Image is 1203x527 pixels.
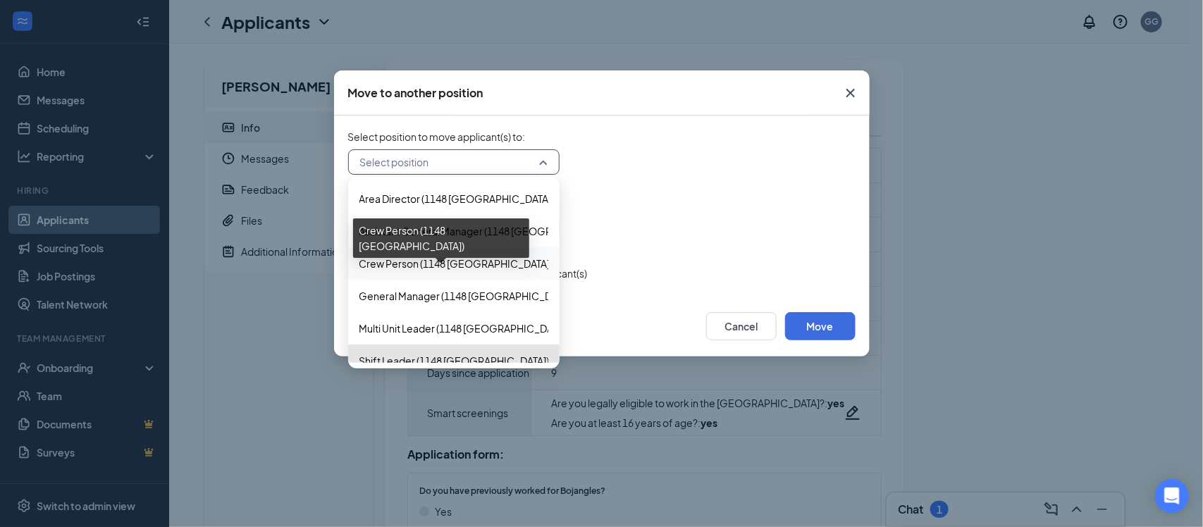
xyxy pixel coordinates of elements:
[359,321,569,336] span: Multi Unit Leader (1148 [GEOGRAPHIC_DATA])
[706,312,777,340] button: Cancel
[353,218,529,258] div: Crew Person (1148 [GEOGRAPHIC_DATA])
[1155,479,1189,513] div: Open Intercom Messenger
[832,70,870,116] button: Close
[785,312,856,340] button: Move
[348,197,856,211] span: Select stage to move applicant(s) to :
[359,353,550,368] span: Shift Leader (1148 [GEOGRAPHIC_DATA])
[359,191,555,206] span: Area Director (1148 [GEOGRAPHIC_DATA])
[348,85,483,101] div: Move to another position
[842,85,859,101] svg: Cross
[359,288,574,304] span: General Manager (1148 [GEOGRAPHIC_DATA])
[348,130,856,144] span: Select position to move applicant(s) to :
